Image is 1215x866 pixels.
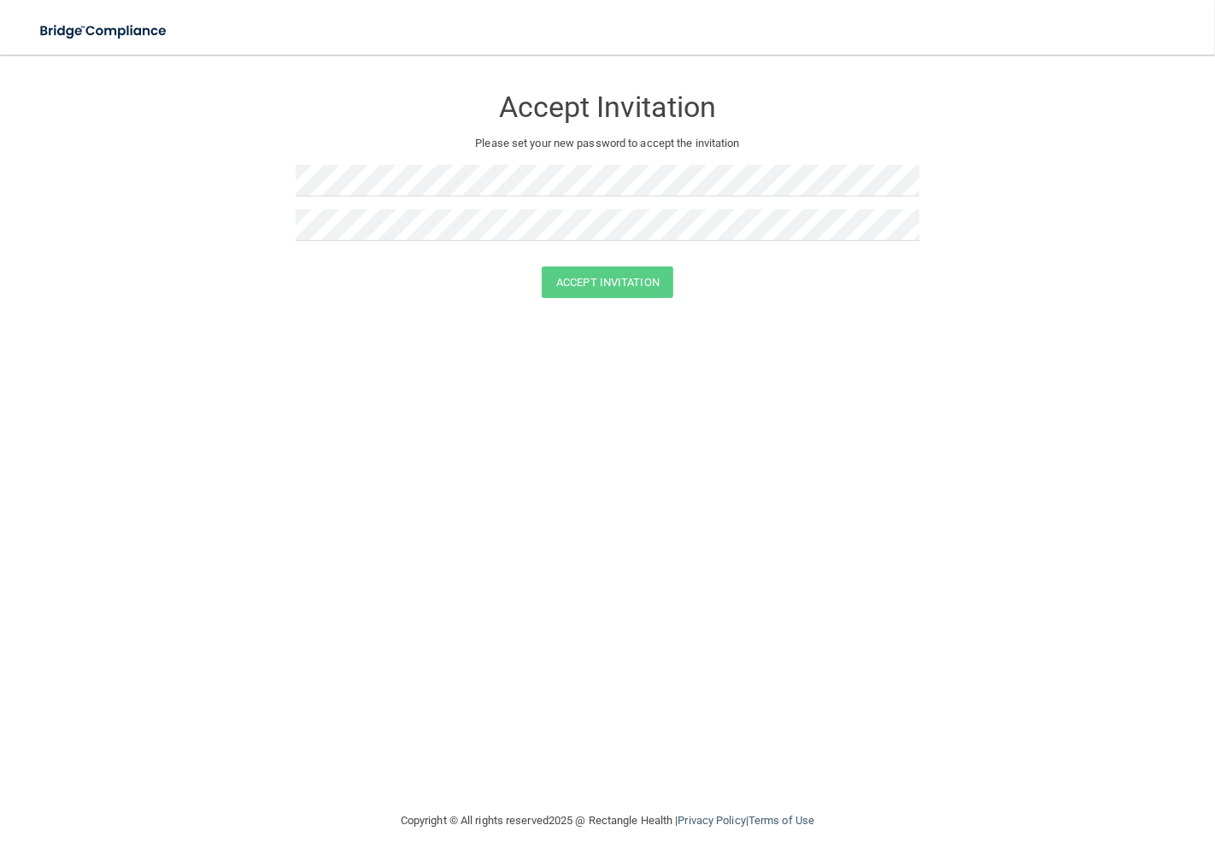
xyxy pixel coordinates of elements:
h3: Accept Invitation [296,91,919,123]
a: Privacy Policy [678,814,745,827]
img: bridge_compliance_login_screen.278c3ca4.svg [26,14,183,49]
p: Please set your new password to accept the invitation [308,133,907,154]
div: Copyright © All rights reserved 2025 @ Rectangle Health | | [296,793,919,848]
a: Terms of Use [748,814,814,827]
button: Accept Invitation [542,266,673,298]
